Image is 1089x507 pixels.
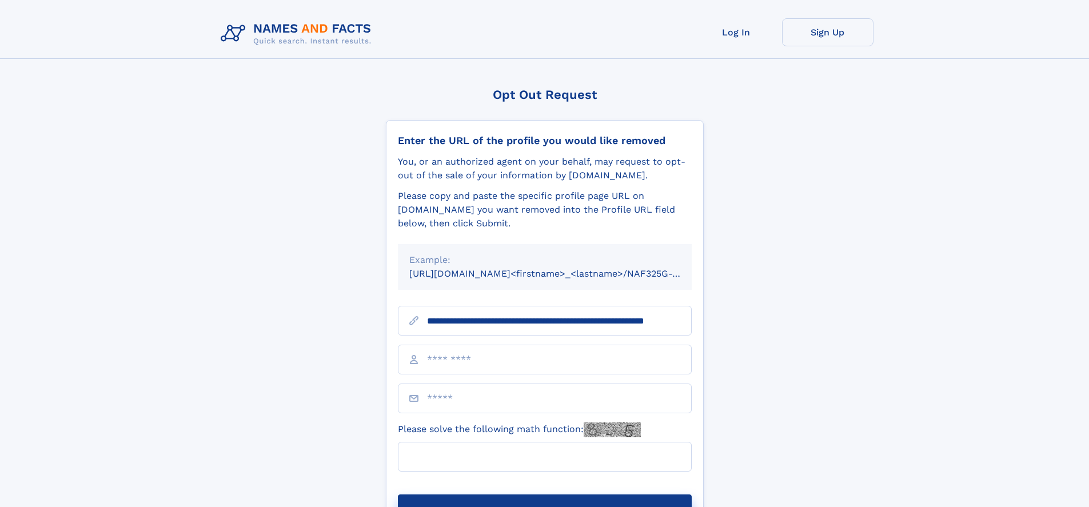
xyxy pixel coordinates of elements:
[409,268,713,279] small: [URL][DOMAIN_NAME]<firstname>_<lastname>/NAF325G-xxxxxxxx
[398,155,692,182] div: You, or an authorized agent on your behalf, may request to opt-out of the sale of your informatio...
[782,18,873,46] a: Sign Up
[691,18,782,46] a: Log In
[398,422,641,437] label: Please solve the following math function:
[398,134,692,147] div: Enter the URL of the profile you would like removed
[398,189,692,230] div: Please copy and paste the specific profile page URL on [DOMAIN_NAME] you want removed into the Pr...
[409,253,680,267] div: Example:
[386,87,704,102] div: Opt Out Request
[216,18,381,49] img: Logo Names and Facts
